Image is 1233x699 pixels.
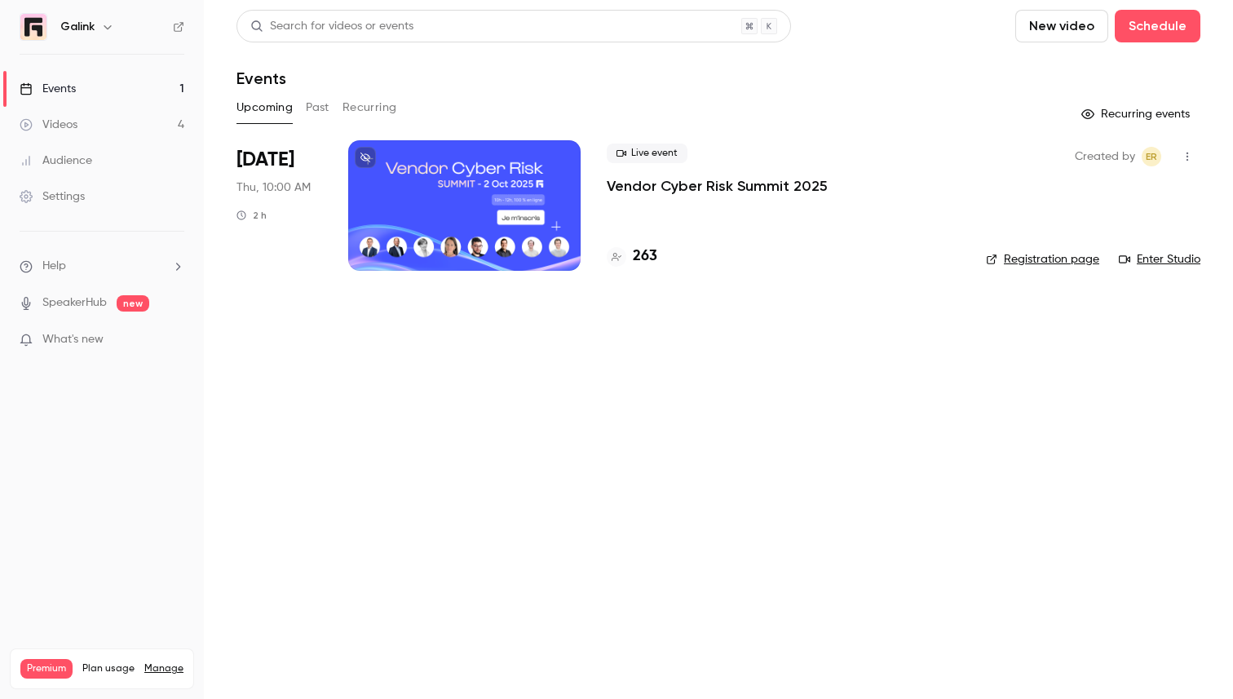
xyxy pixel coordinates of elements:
[20,659,73,679] span: Premium
[236,95,293,121] button: Upcoming
[607,246,657,268] a: 263
[1142,147,1161,166] span: Etienne Retout
[633,246,657,268] h4: 263
[986,251,1099,268] a: Registration page
[20,81,76,97] div: Events
[1075,147,1135,166] span: Created by
[236,147,294,173] span: [DATE]
[1015,10,1108,42] button: New video
[42,294,107,312] a: SpeakerHub
[236,69,286,88] h1: Events
[42,331,104,348] span: What's new
[306,95,329,121] button: Past
[607,176,828,196] a: Vendor Cyber Risk Summit 2025
[20,258,184,275] li: help-dropdown-opener
[236,179,311,196] span: Thu, 10:00 AM
[60,19,95,35] h6: Galink
[607,144,687,163] span: Live event
[1146,147,1157,166] span: ER
[236,140,322,271] div: Oct 2 Thu, 10:00 AM (Europe/Paris)
[250,18,413,35] div: Search for videos or events
[1119,251,1200,268] a: Enter Studio
[20,117,77,133] div: Videos
[117,295,149,312] span: new
[20,153,92,169] div: Audience
[144,662,183,675] a: Manage
[1115,10,1200,42] button: Schedule
[342,95,397,121] button: Recurring
[1074,101,1200,127] button: Recurring events
[42,258,66,275] span: Help
[236,209,267,222] div: 2 h
[20,188,85,205] div: Settings
[20,14,46,40] img: Galink
[82,662,135,675] span: Plan usage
